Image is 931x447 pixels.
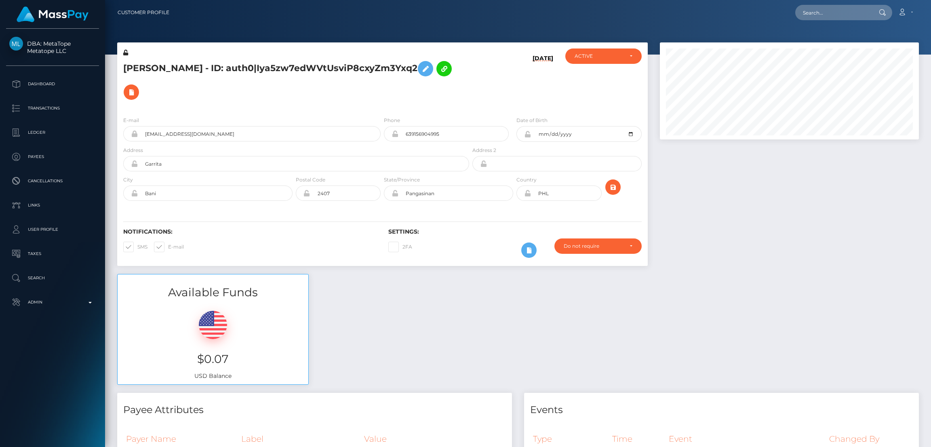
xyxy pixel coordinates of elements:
[9,37,23,51] img: Metatope LLC
[795,5,871,20] input: Search...
[9,199,96,211] p: Links
[118,301,308,384] div: USD Balance
[6,195,99,215] a: Links
[6,98,99,118] a: Transactions
[123,117,139,124] label: E-mail
[6,219,99,240] a: User Profile
[6,40,99,55] span: DBA: MetaTope Metatope LLC
[9,151,96,163] p: Payees
[6,244,99,264] a: Taxes
[530,403,913,417] h4: Events
[123,147,143,154] label: Address
[6,268,99,288] a: Search
[6,171,99,191] a: Cancellations
[6,147,99,167] a: Payees
[118,4,169,21] a: Customer Profile
[123,242,147,252] label: SMS
[384,117,400,124] label: Phone
[472,147,496,154] label: Address 2
[123,228,376,235] h6: Notifications:
[575,53,623,59] div: ACTIVE
[388,228,641,235] h6: Settings:
[9,127,96,139] p: Ledger
[123,57,465,104] h5: [PERSON_NAME] - ID: auth0|Iya5zw7edWVtUsviP8cxyZm3Yxq2
[9,223,96,236] p: User Profile
[516,117,548,124] label: Date of Birth
[296,176,325,183] label: Postal Code
[6,122,99,143] a: Ledger
[154,242,184,252] label: E-mail
[118,285,308,300] h3: Available Funds
[9,78,96,90] p: Dashboard
[124,351,302,367] h3: $0.07
[533,55,553,107] h6: [DATE]
[384,176,420,183] label: State/Province
[9,272,96,284] p: Search
[9,175,96,187] p: Cancellations
[199,311,227,339] img: USD.png
[516,176,537,183] label: Country
[9,296,96,308] p: Admin
[388,242,412,252] label: 2FA
[554,238,642,254] button: Do not require
[123,403,506,417] h4: Payee Attributes
[565,48,642,64] button: ACTIVE
[564,243,623,249] div: Do not require
[17,6,88,22] img: MassPay Logo
[9,248,96,260] p: Taxes
[9,102,96,114] p: Transactions
[6,292,99,312] a: Admin
[6,74,99,94] a: Dashboard
[123,176,133,183] label: City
